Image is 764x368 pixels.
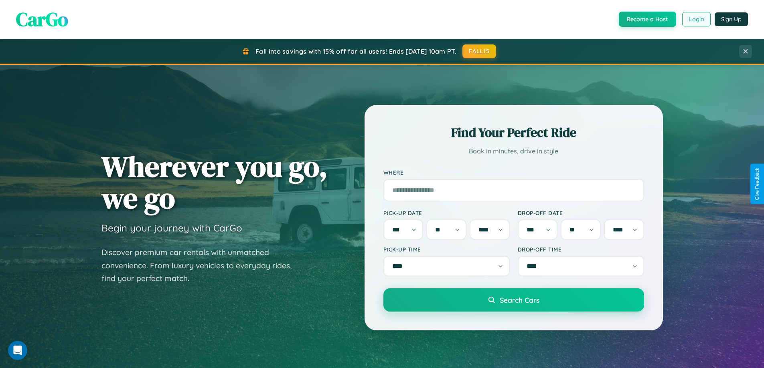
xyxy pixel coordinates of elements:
span: CarGo [16,6,68,32]
label: Drop-off Time [518,246,644,253]
span: Fall into savings with 15% off for all users! Ends [DATE] 10am PT. [255,47,456,55]
p: Discover premium car rentals with unmatched convenience. From luxury vehicles to everyday rides, ... [101,246,302,285]
button: Search Cars [383,288,644,312]
p: Book in minutes, drive in style [383,145,644,157]
button: Sign Up [715,12,748,26]
span: Search Cars [500,296,539,304]
button: Become a Host [619,12,676,27]
h2: Find Your Perfect Ride [383,124,644,141]
h3: Begin your journey with CarGo [101,222,242,234]
button: FALL15 [462,44,496,58]
button: Login [682,12,711,26]
label: Drop-off Date [518,209,644,216]
iframe: Intercom live chat [8,341,27,360]
label: Pick-up Date [383,209,510,216]
h1: Wherever you go, we go [101,151,328,214]
div: Give Feedback [754,168,760,200]
label: Pick-up Time [383,246,510,253]
label: Where [383,169,644,176]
